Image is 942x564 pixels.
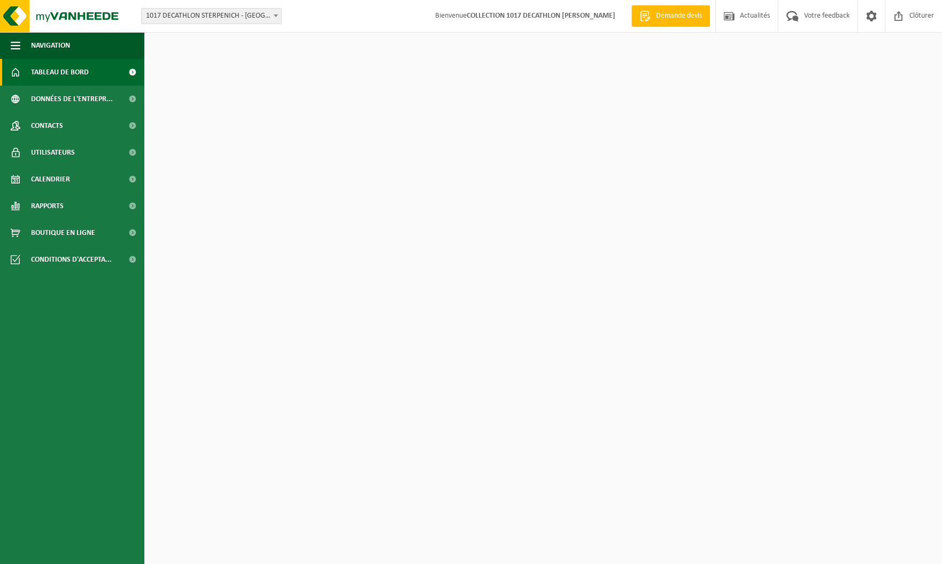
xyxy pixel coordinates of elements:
span: Conditions d'accepta... [31,246,112,273]
strong: COLLECTION 1017 DECATHLON [PERSON_NAME] [467,12,615,20]
span: Demande devis [653,11,705,21]
span: Données de l'entrepr... [31,86,113,112]
span: Utilisateurs [31,139,75,166]
span: Boutique en ligne [31,219,95,246]
span: Tableau de bord [31,59,89,86]
span: Calendrier [31,166,70,193]
span: Navigation [31,32,70,59]
span: Rapports [31,193,64,219]
span: Contacts [31,112,63,139]
span: 1017 DECATHLON STERPENICH - ARLON [141,8,282,24]
span: 1017 DECATHLON STERPENICH - ARLON [142,9,281,24]
a: Demande devis [631,5,710,27]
